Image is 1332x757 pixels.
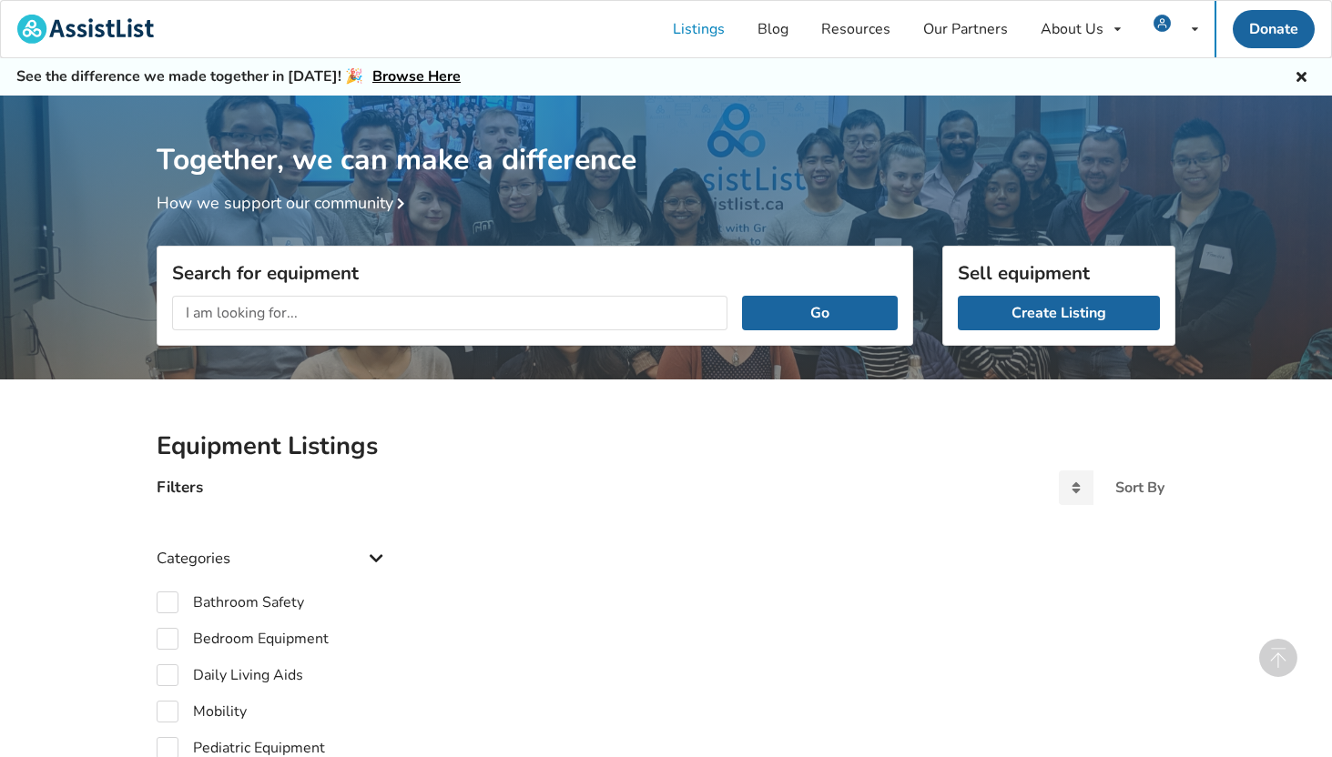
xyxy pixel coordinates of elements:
a: Blog [741,1,805,57]
h5: See the difference we made together in [DATE]! 🎉 [16,67,461,86]
a: Our Partners [907,1,1024,57]
a: Browse Here [372,66,461,86]
button: Go [742,296,898,330]
h2: Equipment Listings [157,430,1175,462]
img: user icon [1154,15,1171,32]
label: Mobility [157,701,247,722]
a: Donate [1233,10,1315,48]
div: Categories [157,512,390,577]
input: I am looking for... [172,296,727,330]
h4: Filters [157,477,203,498]
h1: Together, we can make a difference [157,96,1175,178]
a: Listings [656,1,741,57]
label: Bedroom Equipment [157,628,329,650]
div: Sort By [1115,480,1164,495]
div: About Us [1041,22,1103,36]
a: Create Listing [958,296,1160,330]
label: Daily Living Aids [157,664,303,686]
img: assistlist-logo [17,15,154,44]
h3: Sell equipment [958,261,1160,285]
h3: Search for equipment [172,261,898,285]
label: Bathroom Safety [157,591,304,613]
a: How we support our community [157,192,412,214]
a: Resources [805,1,907,57]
